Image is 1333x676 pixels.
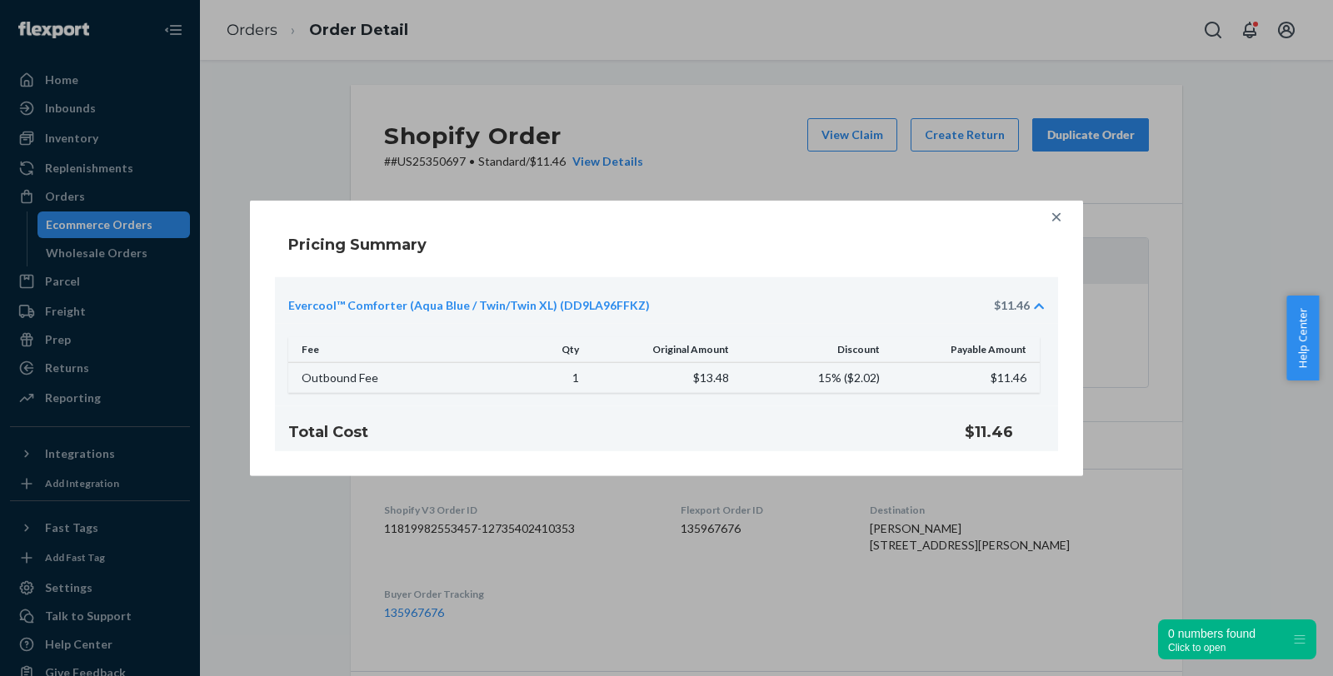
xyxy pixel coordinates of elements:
td: 15% ( $2.02 ) [739,362,889,393]
td: Outbound Fee [288,362,514,393]
h4: Pricing Summary [288,234,427,256]
th: Original Amount [589,337,739,362]
th: Payable Amount [890,337,1040,362]
div: $11.46 [994,297,1030,314]
th: Qty [514,337,589,362]
h4: Total Cost [288,420,925,442]
a: Evercool™ Comforter (Aqua Blue / Twin/Twin XL) (DD9LA96FFKZ) [288,297,650,314]
th: Discount [739,337,889,362]
th: Fee [288,337,514,362]
td: $13.48 [589,362,739,393]
td: $11.46 [890,362,1040,393]
h4: $11.46 [965,420,1045,442]
td: 1 [514,362,589,393]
